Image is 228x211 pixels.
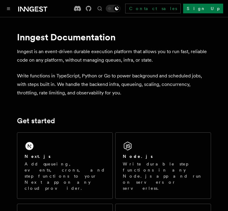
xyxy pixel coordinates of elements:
[106,5,120,12] button: Toggle dark mode
[123,161,203,191] p: Write durable step functions in any Node.js app and run on servers or serverless.
[25,153,51,159] h2: Next.js
[17,32,211,43] h1: Inngest Documentation
[96,5,103,12] button: Find something...
[5,5,12,12] button: Toggle navigation
[17,47,211,64] p: Inngest is an event-driven durable execution platform that allows you to run fast, reliable code ...
[17,117,55,125] a: Get started
[17,72,211,97] p: Write functions in TypeScript, Python or Go to power background and scheduled jobs, with steps bu...
[115,132,211,199] a: Node.jsWrite durable step functions in any Node.js app and run on servers or serverless.
[125,4,181,13] a: Contact sales
[17,132,113,199] a: Next.jsAdd queueing, events, crons, and step functions to your Next app on any cloud provider.
[123,153,153,159] h2: Node.js
[25,161,105,191] p: Add queueing, events, crons, and step functions to your Next app on any cloud provider.
[183,4,223,13] a: Sign Up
